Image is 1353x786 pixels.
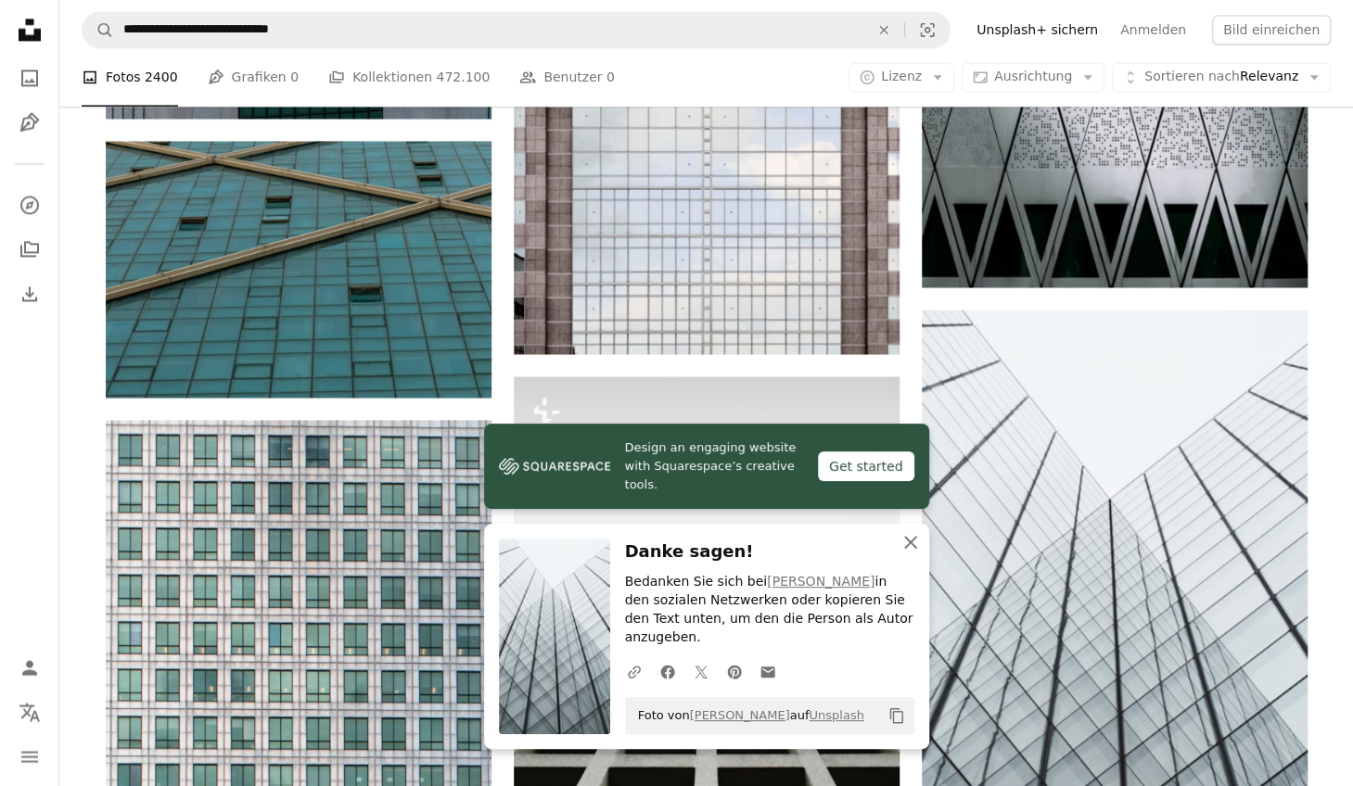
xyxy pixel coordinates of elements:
button: In die Zwischenablage kopieren [881,700,913,731]
button: Löschen [863,12,904,47]
a: Anmelden / Registrieren [11,649,48,686]
a: Kollektionen 472.100 [328,48,490,108]
button: Sortieren nachRelevanz [1112,63,1331,93]
button: Ausrichtung [962,63,1104,93]
img: file-1606177908946-d1eed1cbe4f5image [499,452,610,480]
button: Lizenz [849,63,954,93]
a: Kollektionen [11,231,48,268]
a: Bisherige Downloads [11,275,48,312]
p: Bedanken Sie sich bei in den sozialen Netzwerken oder kopieren Sie den Text unten, um den die Per... [625,573,914,647]
span: Ausrichtung [994,70,1072,84]
span: Relevanz [1144,69,1298,87]
a: ein sehr hohes Gebäude mit vielen Fenstern [106,703,491,719]
a: Unsplash+ sichern [965,15,1109,44]
button: Menü [11,738,48,775]
span: Foto von auf [629,701,864,730]
a: Gebäude aus weißem und schwarzem Glas [922,643,1308,660]
h3: Danke sagen! [625,539,914,565]
span: 472.100 [436,68,490,88]
a: Unsplash [809,708,863,722]
a: Startseite — Unsplash [11,11,48,52]
a: [PERSON_NAME] [690,708,790,722]
a: Via E-Mail teilen teilen [751,653,785,690]
a: Auf Twitter teilen [684,653,718,690]
span: Design an engaging website with Squarespace’s creative tools. [625,438,803,494]
img: Ein Gebäude, das eine Reihe von Fenstern hat [106,141,491,398]
a: Ein Gebäude, das eine Reihe von Fenstern hat [106,260,491,277]
button: Unsplash suchen [83,12,114,47]
a: Fotos [11,59,48,96]
span: Lizenz [881,70,922,84]
a: Design an engaging website with Squarespace’s creative tools.Get started [484,424,929,509]
span: 0 [290,68,299,88]
a: Grafiken 0 [208,48,299,108]
a: Benutzer 0 [519,48,615,108]
div: Get started [818,451,914,481]
form: Finden Sie Bildmaterial auf der ganzen Webseite [82,11,951,48]
button: Visuelle Suche [905,12,950,47]
a: Auf Facebook teilen [651,653,684,690]
a: [PERSON_NAME] [767,574,874,589]
a: Auf Pinterest teilen [718,653,751,690]
button: Sprache [11,693,48,730]
a: Entdecken [11,186,48,223]
a: Anmelden [1109,15,1197,44]
button: Bild einreichen [1212,15,1331,44]
span: 0 [606,68,615,88]
a: Grafiken [11,104,48,141]
span: Sortieren nach [1144,70,1240,84]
